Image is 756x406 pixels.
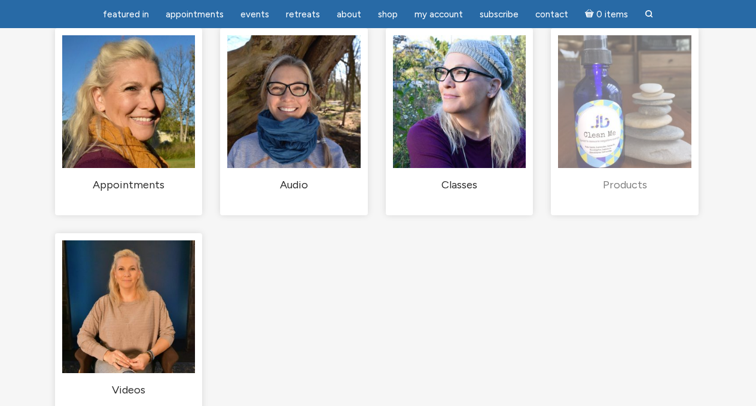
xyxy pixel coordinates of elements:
[158,3,231,26] a: Appointments
[96,3,156,26] a: featured in
[371,3,405,26] a: Shop
[558,35,691,168] img: Products
[227,35,360,168] img: Audio
[585,9,596,20] i: Cart
[227,35,360,193] a: Visit product category Audio
[330,3,368,26] a: About
[62,35,195,193] a: Visit product category Appointments
[233,3,276,26] a: Events
[62,383,195,397] h2: Videos
[62,35,195,168] img: Appointments
[578,2,635,26] a: Cart0 items
[240,9,269,20] span: Events
[558,178,691,192] h2: Products
[596,10,628,19] span: 0 items
[103,9,149,20] span: featured in
[407,3,470,26] a: My Account
[393,35,526,193] a: Visit product category Classes
[62,240,195,373] img: Videos
[286,9,320,20] span: Retreats
[378,9,398,20] span: Shop
[166,9,224,20] span: Appointments
[558,35,691,193] a: Visit product category Products
[62,240,195,398] a: Visit product category Videos
[393,35,526,168] img: Classes
[337,9,361,20] span: About
[62,178,195,192] h2: Appointments
[279,3,327,26] a: Retreats
[480,9,519,20] span: Subscribe
[393,178,526,192] h2: Classes
[528,3,575,26] a: Contact
[472,3,526,26] a: Subscribe
[414,9,463,20] span: My Account
[227,178,360,192] h2: Audio
[535,9,568,20] span: Contact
